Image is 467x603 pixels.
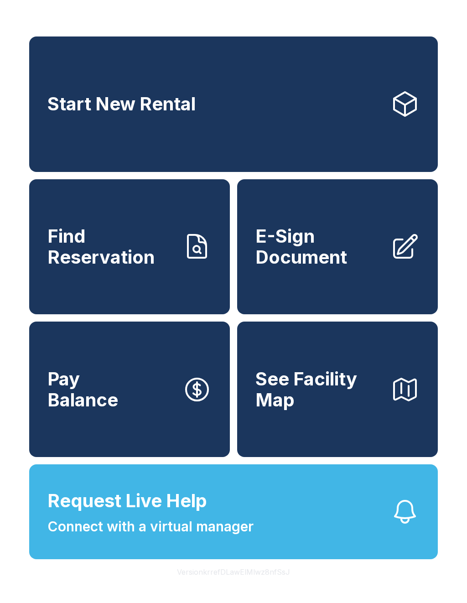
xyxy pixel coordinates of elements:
[47,226,175,267] span: Find Reservation
[47,94,196,114] span: Start New Rental
[255,369,383,410] span: See Facility Map
[237,322,438,457] button: See Facility Map
[47,369,118,410] span: Pay Balance
[47,487,207,515] span: Request Live Help
[29,179,230,315] a: Find Reservation
[255,226,383,267] span: E-Sign Document
[29,322,230,457] button: PayBalance
[29,36,438,172] a: Start New Rental
[170,559,297,585] button: VersionkrrefDLawElMlwz8nfSsJ
[29,464,438,559] button: Request Live HelpConnect with a virtual manager
[47,516,254,537] span: Connect with a virtual manager
[237,179,438,315] a: E-Sign Document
